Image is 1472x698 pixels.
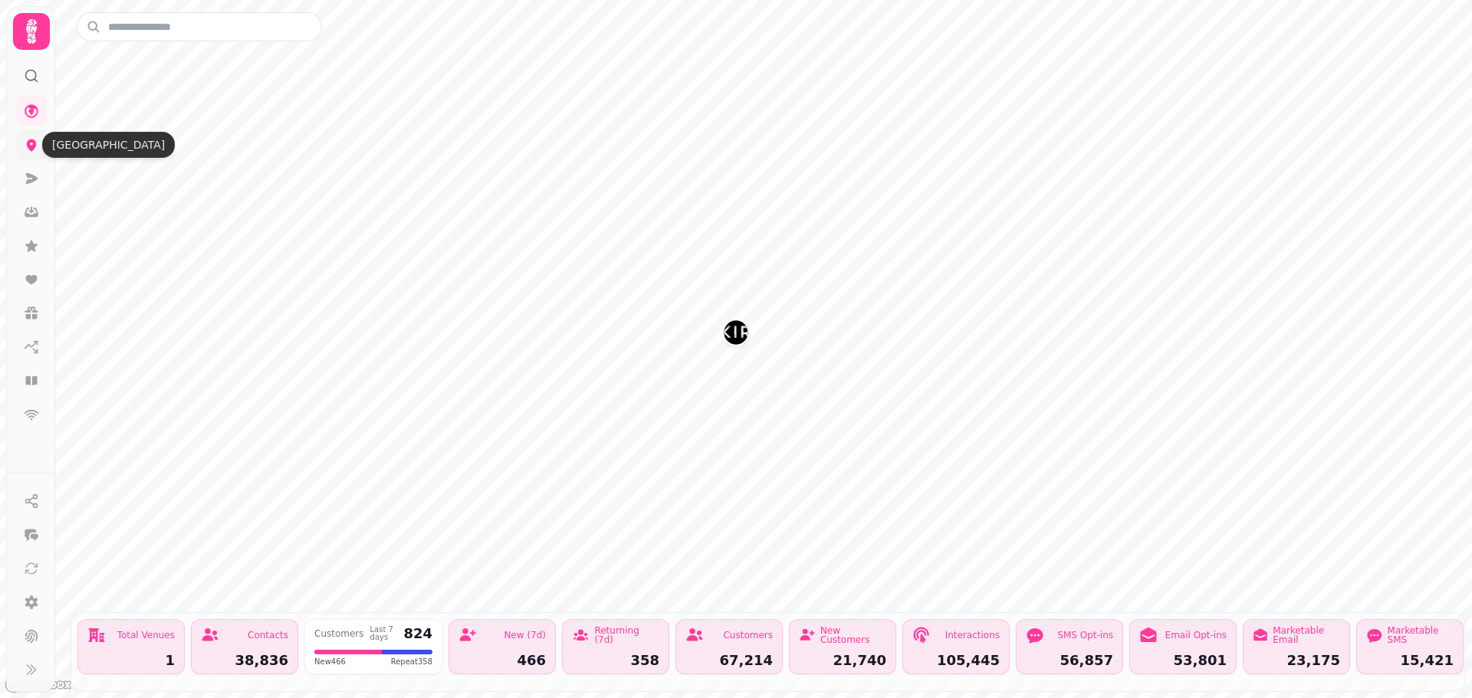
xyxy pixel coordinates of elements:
[1139,654,1227,667] div: 53,801
[370,626,398,641] div: Last 7 days
[1366,654,1454,667] div: 15,421
[504,631,546,640] div: New (7d)
[403,627,432,641] div: 824
[820,626,886,644] div: New Customers
[594,626,659,644] div: Returning (7d)
[724,320,748,345] button: Whitekirk Hill
[87,654,175,667] div: 1
[572,654,659,667] div: 358
[724,320,748,349] div: Map marker
[1273,626,1340,644] div: Marketable Email
[1165,631,1227,640] div: Email Opt-ins
[1388,626,1454,644] div: Marketable SMS
[1057,631,1113,640] div: SMS Opt-ins
[248,631,288,640] div: Contacts
[685,654,773,667] div: 67,214
[201,654,288,667] div: 38,836
[314,656,346,667] span: New 466
[945,631,1000,640] div: Interactions
[1253,654,1340,667] div: 23,175
[1026,654,1113,667] div: 56,857
[5,676,72,693] a: Mapbox logo
[42,132,175,158] div: [GEOGRAPHIC_DATA]
[314,629,364,638] div: Customers
[117,631,175,640] div: Total Venues
[799,654,886,667] div: 21,740
[723,631,773,640] div: Customers
[391,656,432,667] span: Repeat 358
[458,654,546,667] div: 466
[912,654,1000,667] div: 105,445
